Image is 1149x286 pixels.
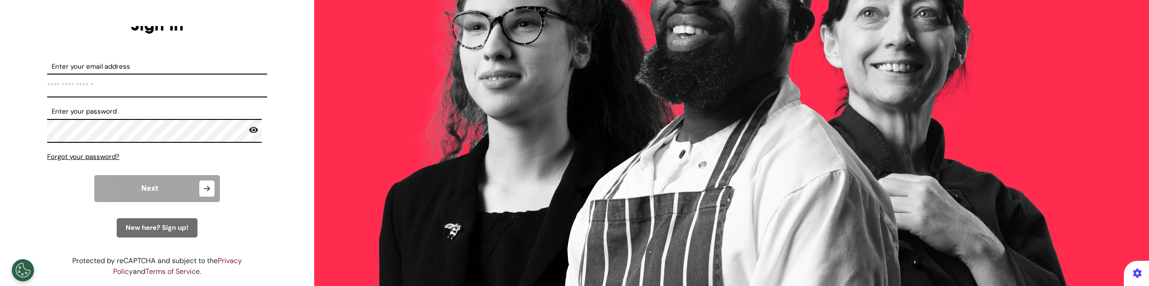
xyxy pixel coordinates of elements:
[113,256,242,276] a: Privacy Policy
[12,259,34,282] button: Open Preferences
[47,255,267,277] div: Protected by reCAPTCHA and subject to the and .
[47,106,267,117] label: Enter your password
[126,223,189,232] span: New here? Sign up!
[47,152,119,161] span: Forgot your password?
[94,175,220,202] button: Next
[141,185,158,192] span: Next
[47,62,267,72] label: Enter your email address
[145,267,200,276] a: Terms of Service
